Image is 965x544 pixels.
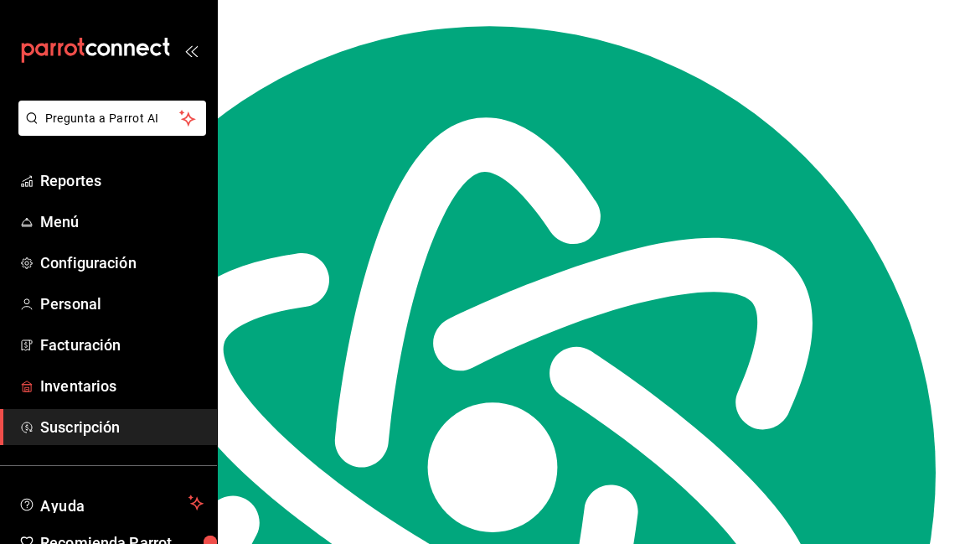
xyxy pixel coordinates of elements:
[40,375,204,397] span: Inventarios
[18,101,206,136] button: Pregunta a Parrot AI
[40,493,182,513] span: Ayuda
[40,334,204,356] span: Facturación
[40,416,204,438] span: Suscripción
[184,44,198,57] button: open_drawer_menu
[40,169,204,192] span: Reportes
[40,210,204,233] span: Menú
[12,122,206,139] a: Pregunta a Parrot AI
[40,293,204,315] span: Personal
[45,110,180,127] span: Pregunta a Parrot AI
[40,251,204,274] span: Configuración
